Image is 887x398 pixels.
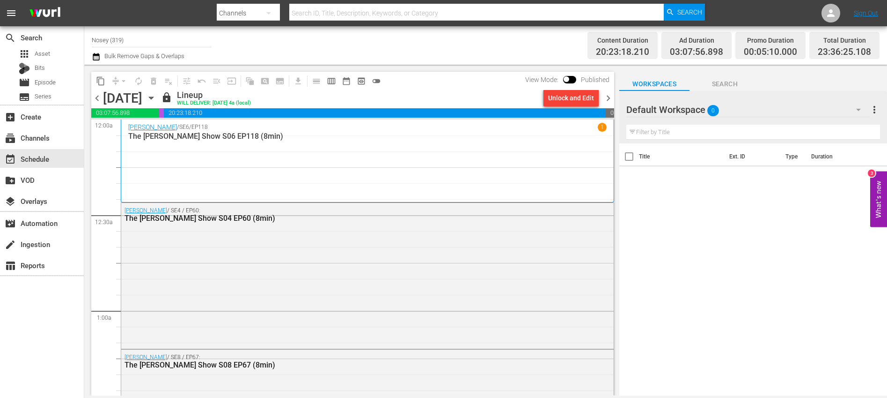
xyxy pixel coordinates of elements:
[563,76,570,83] span: Toggle to switch from Published to Draft view.
[239,72,257,90] span: Refresh All Search Blocks
[125,354,167,360] a: [PERSON_NAME]
[91,108,159,118] span: 03:07:56.898
[670,47,723,58] span: 03:07:56.898
[125,360,559,369] div: The [PERSON_NAME] Show S08 EP67 (8min)
[179,124,191,130] p: SE6 /
[357,76,366,86] span: preview_outlined
[639,143,724,170] th: Title
[342,76,351,86] span: date_range_outlined
[287,72,306,90] span: Download as CSV
[125,207,559,223] div: / SE4 / EP60:
[35,78,56,87] span: Episode
[125,207,167,214] a: [PERSON_NAME]
[161,92,172,103] span: lock
[372,76,381,86] span: toggle_off
[5,154,16,165] span: Schedule
[602,92,614,104] span: chevron_right
[707,101,719,120] span: 0
[744,34,797,47] div: Promo Duration
[191,124,208,130] p: EP118
[177,100,251,106] div: WILL DELIVER: [DATE] 4a (local)
[596,47,649,58] span: 20:23:18.210
[780,143,806,170] th: Type
[869,104,880,115] span: more_vert
[176,72,194,90] span: Customize Events
[543,90,599,106] button: Unlock and Edit
[5,218,16,229] span: Automation
[224,74,239,89] span: Update Metadata from Key Asset
[724,143,779,170] th: Ext. ID
[146,74,161,89] span: Select an event to delete
[854,9,878,17] a: Sign Out
[677,4,702,21] span: Search
[818,47,871,58] span: 23:36:25.108
[606,108,614,118] span: 00:23:34.892
[339,74,354,89] span: Month Calendar View
[5,239,16,250] span: Ingestion
[164,108,606,118] span: 20:23:18.210
[520,76,563,83] span: View Mode:
[5,260,16,271] span: Reports
[125,214,559,223] div: The [PERSON_NAME] Show S04 EP60 (8min)
[209,74,224,89] span: Fill episodes with ad slates
[596,34,649,47] div: Content Duration
[818,34,871,47] div: Total Duration
[35,92,51,101] span: Series
[125,354,559,369] div: / SE8 / EP67:
[601,124,604,130] p: 1
[576,76,614,83] span: Published
[103,53,184,60] span: Bulk Remove Gaps & Overlaps
[19,91,30,103] span: Series
[5,133,16,144] span: Channels
[177,90,251,100] div: Lineup
[670,34,723,47] div: Ad Duration
[177,124,179,130] p: /
[19,63,30,74] div: Bits
[5,112,16,123] span: Create
[870,171,887,227] button: Open Feedback Widget
[272,74,287,89] span: Create Series Block
[93,74,108,89] span: Copy Lineup
[128,123,177,131] a: [PERSON_NAME]
[35,63,45,73] span: Bits
[5,196,16,207] span: Overlays
[806,143,862,170] th: Duration
[96,76,105,86] span: content_copy
[194,74,209,89] span: Revert to Primary Episode
[22,2,67,24] img: ans4CAIJ8jUAAAAAAAAAAAAAAAAAAAAAAAAgQb4GAAAAAAAAAAAAAAAAAAAAAAAAJMjXAAAAAAAAAAAAAAAAAAAAAAAAgAT5G...
[689,78,760,90] span: Search
[664,4,705,21] button: Search
[6,8,17,19] span: menu
[35,49,50,59] span: Asset
[306,72,324,90] span: Day Calendar View
[548,90,594,106] div: Unlock and Edit
[257,74,272,89] span: Create Search Block
[619,78,689,90] span: Workspaces
[868,169,875,177] div: 3
[5,175,16,186] span: VOD
[159,108,164,118] span: 00:05:10.000
[91,92,103,104] span: chevron_left
[19,48,30,60] span: Asset
[19,77,30,88] span: movie
[103,90,142,106] div: [DATE]
[626,97,870,123] div: Default Workspace
[5,32,16,44] span: Search
[869,98,880,121] button: more_vert
[327,76,336,86] span: calendar_view_week_outlined
[744,47,797,58] span: 00:05:10.000
[128,132,607,141] p: The [PERSON_NAME] Show S06 EP118 (8min)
